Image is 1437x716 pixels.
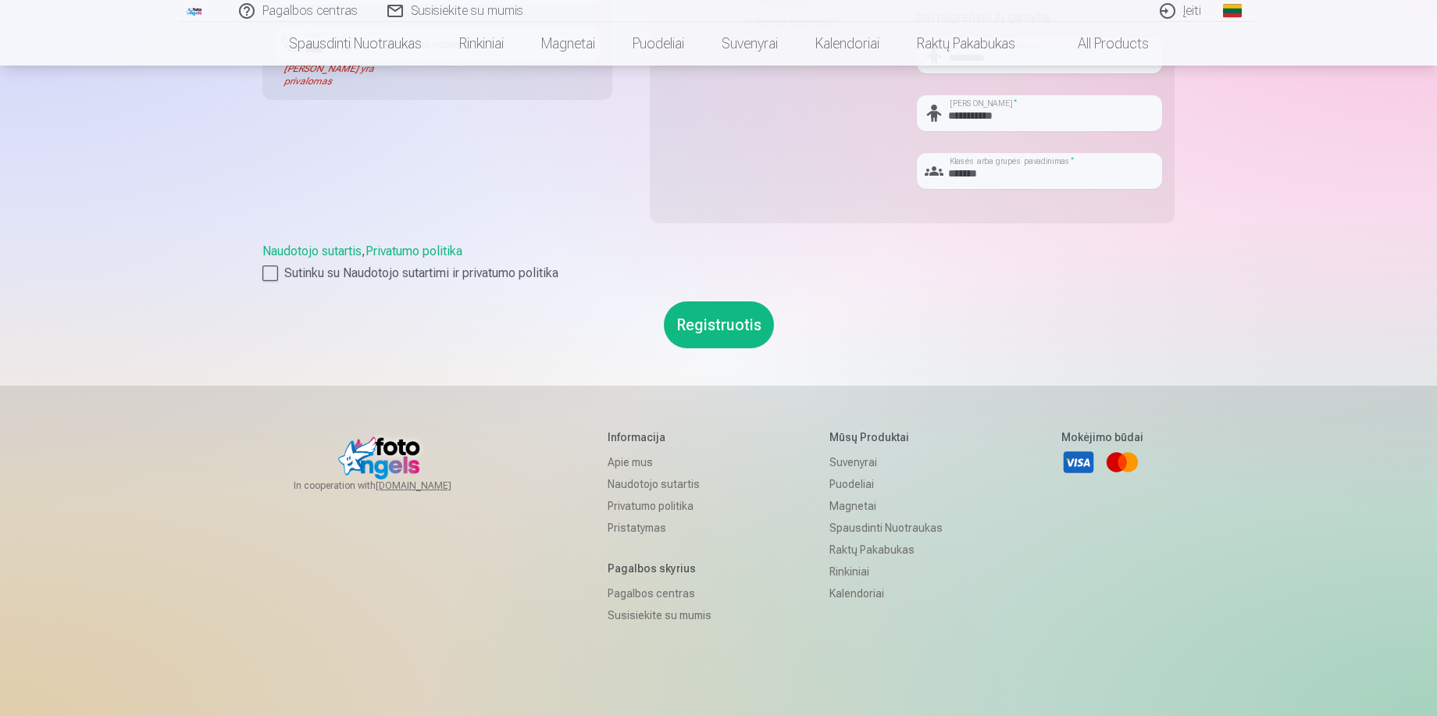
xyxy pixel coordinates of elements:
a: Suvenyrai [703,22,797,66]
a: Apie mus [608,451,711,473]
h5: Mokėjimo būdai [1061,429,1143,445]
a: Raktų pakabukas [829,539,943,561]
label: Sutinku su Naudotojo sutartimi ir privatumo politika [262,264,1175,283]
a: [DOMAIN_NAME] [376,479,489,492]
h5: Informacija [608,429,711,445]
a: Suvenyrai [829,451,943,473]
a: Rinkiniai [440,22,522,66]
a: Rinkiniai [829,561,943,582]
a: Raktų pakabukas [898,22,1034,66]
h5: Pagalbos skyrius [608,561,711,576]
a: Magnetai [522,22,614,66]
a: Spausdinti nuotraukas [829,517,943,539]
a: Mastercard [1105,445,1139,479]
a: Naudotojo sutartis [608,473,711,495]
a: Visa [1061,445,1096,479]
a: Privatumo politika [608,495,711,517]
a: Spausdinti nuotraukas [270,22,440,66]
a: Susisiekite su mumis [608,604,711,626]
div: , [262,242,1175,283]
a: Pristatymas [608,517,711,539]
a: Puodeliai [829,473,943,495]
a: Puodeliai [614,22,703,66]
img: /fa2 [186,6,203,16]
a: Magnetai [829,495,943,517]
h5: Mūsų produktai [829,429,943,445]
a: Privatumo politika [365,244,462,258]
div: [PERSON_NAME] yra privalomas [275,62,376,87]
a: Naudotojo sutartis [262,244,362,258]
a: All products [1034,22,1168,66]
a: Kalendoriai [797,22,898,66]
a: Pagalbos centras [608,582,711,604]
a: Kalendoriai [829,582,943,604]
span: In cooperation with [294,479,489,492]
button: Registruotis [664,301,774,348]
